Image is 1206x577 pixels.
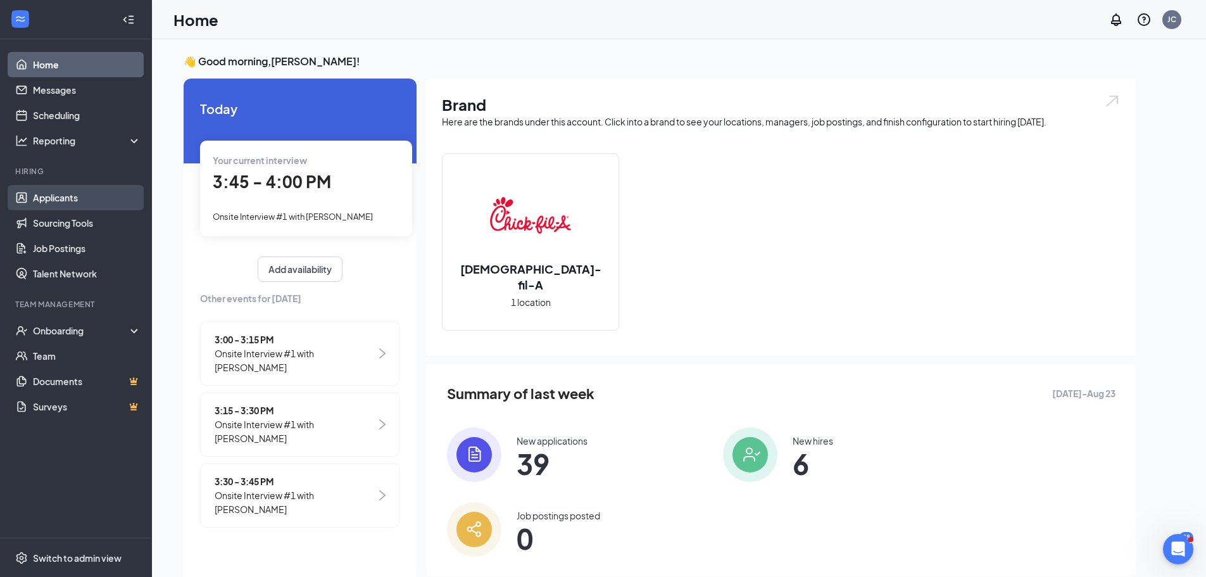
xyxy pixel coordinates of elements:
a: Home [33,52,141,77]
span: 3:15 - 3:30 PM [215,403,376,417]
a: Scheduling [33,103,141,128]
span: Your current interview [213,155,307,166]
img: icon [723,428,777,482]
h1: Brand [442,94,1121,115]
h1: Home [173,9,218,30]
div: JC [1167,14,1176,25]
div: Team Management [15,299,139,310]
span: Today [200,99,400,118]
span: 1 location [511,295,551,309]
a: Talent Network [33,261,141,286]
div: New applications [517,434,587,447]
svg: WorkstreamLogo [14,13,27,25]
span: Onsite Interview #1 with [PERSON_NAME] [215,346,376,374]
iframe: Intercom live chat [1163,534,1193,564]
span: 3:30 - 3:45 PM [215,474,376,488]
svg: UserCheck [15,324,28,337]
button: Add availability [258,257,342,282]
h2: [DEMOGRAPHIC_DATA]-fil-A [443,261,619,293]
img: Chick-fil-A [490,175,571,256]
div: Here are the brands under this account. Click into a brand to see your locations, managers, job p... [442,115,1121,128]
div: Onboarding [33,324,130,337]
svg: QuestionInfo [1136,12,1152,27]
a: SurveysCrown [33,394,141,419]
svg: Analysis [15,134,28,147]
span: Onsite Interview #1 with [PERSON_NAME] [213,212,373,222]
svg: Collapse [122,13,135,26]
div: Switch to admin view [33,552,122,564]
svg: Settings [15,552,28,564]
span: [DATE] - Aug 23 [1052,386,1115,400]
img: open.6027fd2a22e1237b5b06.svg [1104,94,1121,108]
span: 3:00 - 3:15 PM [215,333,376,346]
a: Sourcing Tools [33,210,141,236]
a: Messages [33,77,141,103]
span: 39 [517,452,587,475]
a: Applicants [33,185,141,210]
img: icon [447,502,501,557]
span: 3:45 - 4:00 PM [213,171,331,192]
span: 6 [793,452,833,475]
h3: 👋 Good morning, [PERSON_NAME] ! [184,54,1136,68]
span: Other events for [DATE] [200,291,400,305]
div: Hiring [15,166,139,177]
span: Onsite Interview #1 with [PERSON_NAME] [215,488,376,516]
div: New hires [793,434,833,447]
div: 28 [1179,532,1193,543]
div: Job postings posted [517,509,600,522]
span: 0 [517,527,600,550]
img: icon [447,428,501,482]
a: Team [33,343,141,369]
span: Onsite Interview #1 with [PERSON_NAME] [215,417,376,445]
span: Summary of last week [447,383,594,405]
a: DocumentsCrown [33,369,141,394]
a: Job Postings [33,236,141,261]
svg: Notifications [1109,12,1124,27]
div: Reporting [33,134,142,147]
